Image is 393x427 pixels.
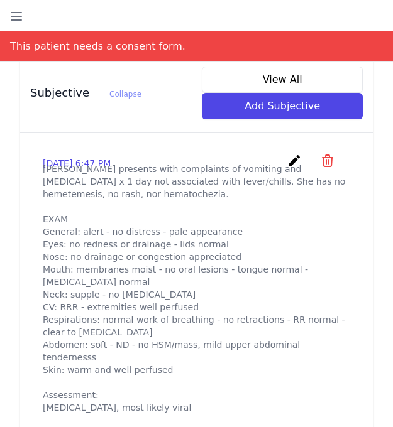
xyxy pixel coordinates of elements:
[287,159,305,171] a: create
[202,93,363,119] button: Add Subjective
[109,90,141,99] span: Collapse
[202,67,363,93] button: View All
[10,31,185,61] div: This patient needs a consent form.
[287,153,302,168] i: create
[30,85,141,100] h3: Subjective
[43,157,111,170] p: [DATE] 6:47 PM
